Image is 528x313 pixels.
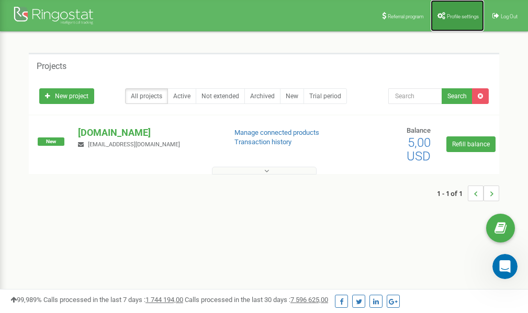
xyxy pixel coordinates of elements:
[244,88,280,104] a: Archived
[234,129,319,136] a: Manage connected products
[145,296,183,304] u: 1 744 194,00
[234,138,291,146] a: Transaction history
[125,88,168,104] a: All projects
[501,14,518,19] span: Log Out
[43,296,183,304] span: Calls processed in the last 7 days :
[446,136,496,152] a: Refill balance
[304,88,347,104] a: Trial period
[447,14,479,19] span: Profile settings
[38,137,64,146] span: New
[442,88,473,104] button: Search
[407,126,431,134] span: Balance
[407,135,431,164] span: 5,00 USD
[492,254,518,279] iframe: Intercom live chat
[167,88,196,104] a: Active
[10,296,42,304] span: 99,989%
[290,296,328,304] u: 7 596 625,00
[280,88,304,104] a: New
[437,175,499,212] nav: ...
[78,126,217,140] p: [DOMAIN_NAME]
[88,141,180,148] span: [EMAIL_ADDRESS][DOMAIN_NAME]
[437,186,468,201] span: 1 - 1 of 1
[37,62,66,71] h5: Projects
[388,14,424,19] span: Referral program
[185,296,328,304] span: Calls processed in the last 30 days :
[388,88,442,104] input: Search
[39,88,94,104] a: New project
[196,88,245,104] a: Not extended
